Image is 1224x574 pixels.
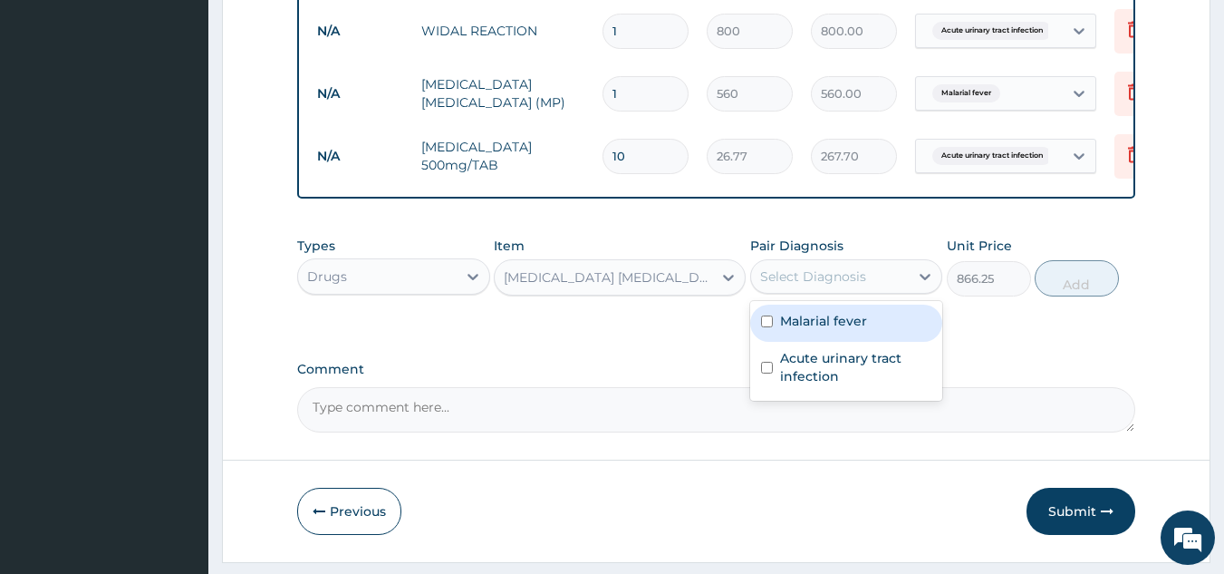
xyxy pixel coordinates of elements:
[308,140,412,173] td: N/A
[297,238,335,254] label: Types
[307,268,347,286] div: Drugs
[412,66,593,121] td: [MEDICAL_DATA] [MEDICAL_DATA] (MP)
[297,488,401,535] button: Previous
[932,84,1000,102] span: Malarial fever
[308,15,412,48] td: N/A
[947,237,1012,255] label: Unit Price
[780,312,867,330] label: Malarial fever
[1035,260,1119,297] button: Add
[297,9,341,53] div: Minimize live chat window
[780,349,932,385] label: Acute urinary tract infection
[34,91,73,136] img: d_794563401_company_1708531726252_794563401
[750,237,843,255] label: Pair Diagnosis
[1026,488,1135,535] button: Submit
[308,77,412,111] td: N/A
[94,102,304,125] div: Chat with us now
[932,22,1052,40] span: Acute urinary tract infection
[494,237,525,255] label: Item
[9,382,345,445] textarea: Type your message and hit 'Enter'
[504,268,714,287] div: [MEDICAL_DATA] [MEDICAL_DATA] 80/480
[297,362,1136,377] label: Comment
[412,13,593,49] td: WIDAL REACTION
[760,268,866,286] div: Select Diagnosis
[412,129,593,183] td: [MEDICAL_DATA] 500mg/TAB
[932,147,1052,165] span: Acute urinary tract infection
[105,171,250,355] span: We're online!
